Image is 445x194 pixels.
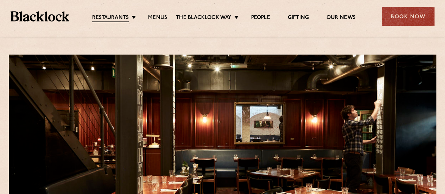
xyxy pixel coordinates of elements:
[11,11,69,21] img: BL_Textured_Logo-footer-cropped.svg
[148,14,167,21] a: Menus
[92,14,129,22] a: Restaurants
[176,14,231,21] a: The Blacklock Way
[288,14,309,21] a: Gifting
[326,14,356,21] a: Our News
[382,7,434,26] div: Book Now
[251,14,270,21] a: People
